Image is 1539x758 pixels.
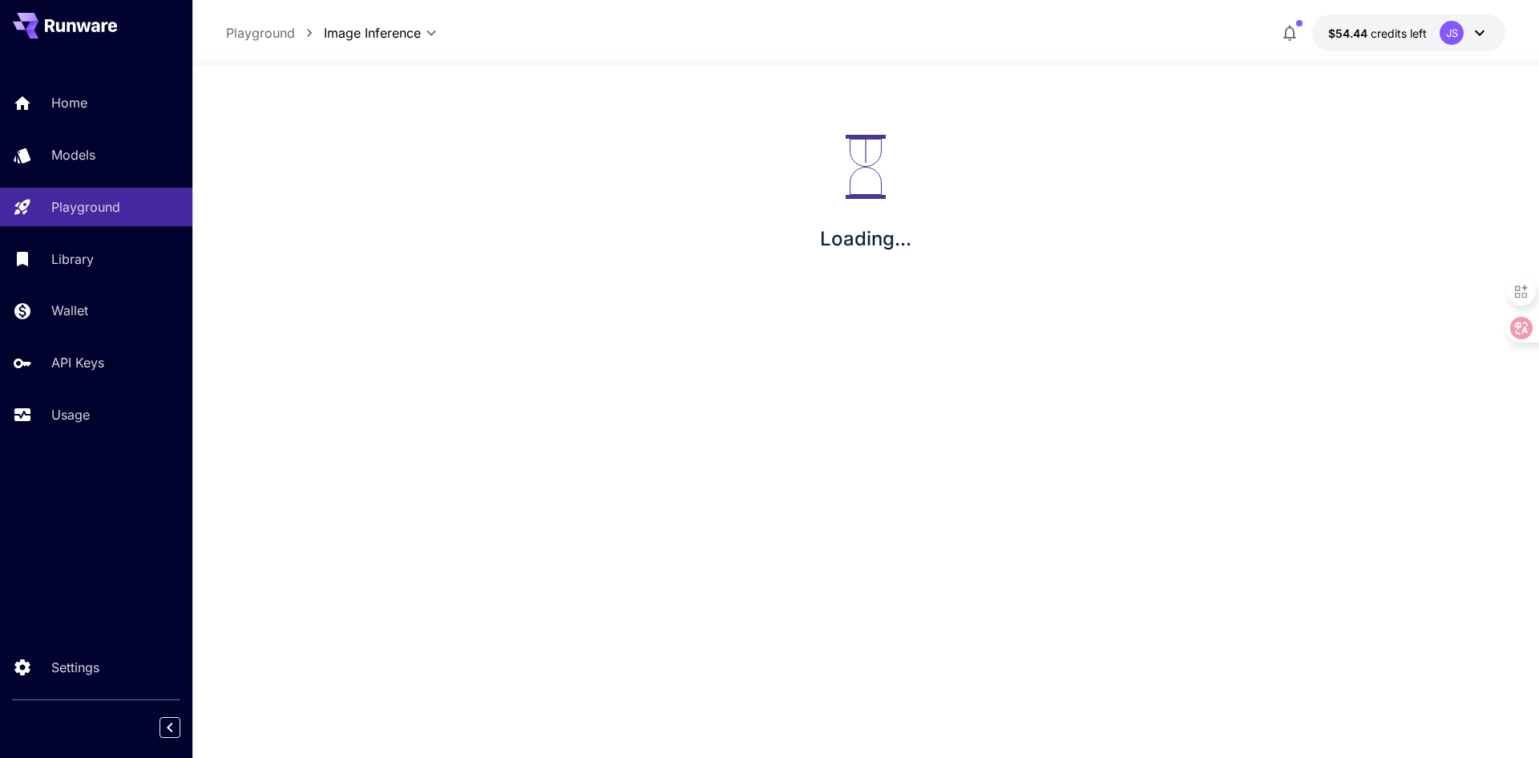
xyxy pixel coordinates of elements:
[51,405,90,424] p: Usage
[51,301,88,320] p: Wallet
[51,249,94,269] p: Library
[226,23,295,43] a: Playground
[1328,26,1371,40] span: $54.44
[820,225,911,253] p: Loading...
[172,713,192,742] div: Collapse sidebar
[1440,21,1464,45] div: JS
[51,145,95,164] p: Models
[1312,14,1505,51] button: $54.4372JS
[226,23,324,43] nav: breadcrumb
[324,23,421,43] span: Image Inference
[51,93,87,112] p: Home
[1371,26,1427,40] span: credits left
[51,658,99,677] p: Settings
[51,197,120,217] p: Playground
[51,353,104,372] p: API Keys
[1328,25,1427,42] div: $54.4372
[160,717,180,738] button: Collapse sidebar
